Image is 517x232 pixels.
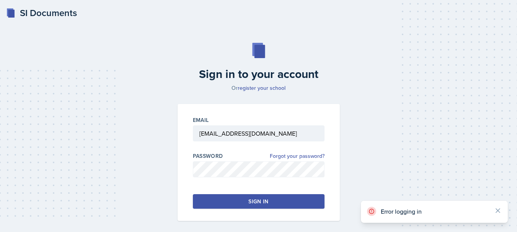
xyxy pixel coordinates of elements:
a: SI Documents [6,6,77,20]
button: Sign in [193,194,325,209]
a: register your school [238,84,285,92]
div: Sign in [248,198,268,205]
p: Or [173,84,344,92]
label: Email [193,116,209,124]
input: Email [193,125,325,141]
p: Error logging in [381,208,488,215]
a: Forgot your password? [270,152,325,160]
label: Password [193,152,223,160]
h2: Sign in to your account [173,67,344,81]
